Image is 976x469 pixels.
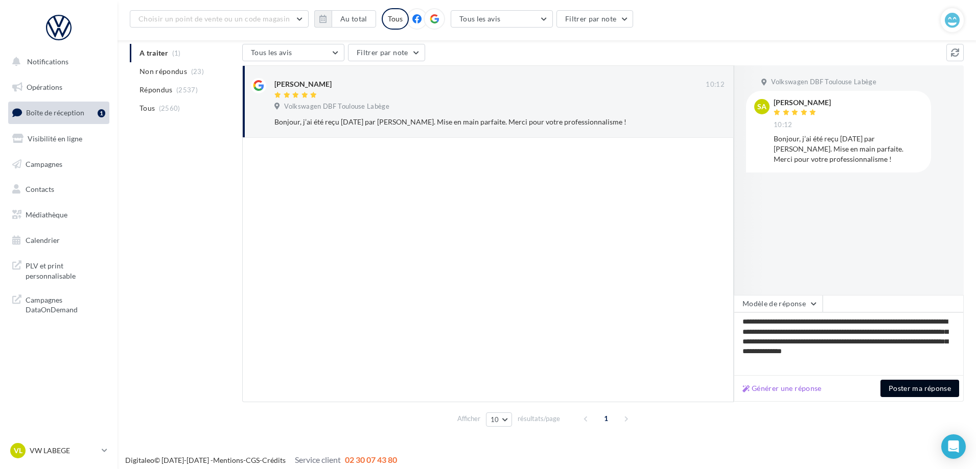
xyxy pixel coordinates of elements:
div: Bonjour, j’ai été reçu [DATE] par [PERSON_NAME]. Mise en main parfaite. Merci pour votre professi... [774,134,923,164]
button: Générer une réponse [738,382,826,394]
span: 02 30 07 43 80 [345,455,397,464]
span: Tous [140,103,155,113]
span: Tous les avis [459,14,501,23]
a: Campagnes [6,154,111,175]
button: Modèle de réponse [734,295,823,312]
button: Tous les avis [451,10,553,28]
a: CGS [246,456,260,464]
span: Opérations [27,83,62,91]
a: Opérations [6,77,111,98]
span: VL [14,446,22,456]
div: Open Intercom Messenger [941,434,966,459]
div: Bonjour, j’ai été reçu [DATE] par [PERSON_NAME]. Mise en main parfaite. Merci pour votre professi... [274,117,658,127]
span: Choisir un point de vente ou un code magasin [138,14,290,23]
span: Boîte de réception [26,108,84,117]
span: Campagnes DataOnDemand [26,293,105,315]
div: 1 [98,109,105,117]
span: © [DATE]-[DATE] - - - [125,456,397,464]
a: Visibilité en ligne [6,128,111,150]
span: Tous les avis [251,48,292,57]
a: Mentions [213,456,243,464]
div: [PERSON_NAME] [774,99,831,106]
span: résultats/page [518,414,560,424]
button: Filtrer par note [348,44,425,61]
a: Calendrier [6,230,111,251]
button: 10 [486,412,512,427]
span: Volkswagen DBF Toulouse Labège [284,102,389,111]
span: Afficher [457,414,480,424]
span: Répondus [140,85,173,95]
span: Volkswagen DBF Toulouse Labège [771,78,876,87]
span: Calendrier [26,236,60,244]
button: Au total [332,10,376,28]
span: (23) [191,67,204,76]
span: PLV et print personnalisable [26,259,105,281]
button: Notifications [6,51,107,72]
button: Tous les avis [242,44,344,61]
span: Contacts [26,185,54,193]
span: 10:12 [774,120,793,130]
a: Crédits [262,456,286,464]
span: 1 [598,410,614,427]
span: Sa [757,102,766,112]
span: Notifications [27,57,68,66]
button: Au total [314,10,376,28]
button: Poster ma réponse [880,380,959,397]
a: Campagnes DataOnDemand [6,289,111,319]
button: Filtrer par note [556,10,634,28]
a: PLV et print personnalisable [6,255,111,285]
span: 10 [491,415,499,424]
span: Visibilité en ligne [28,134,82,143]
a: Médiathèque [6,204,111,226]
div: [PERSON_NAME] [274,79,332,89]
span: Non répondus [140,66,187,77]
a: Boîte de réception1 [6,102,111,124]
p: VW LABEGE [30,446,98,456]
span: 10:12 [706,80,725,89]
a: VL VW LABEGE [8,441,109,460]
span: (2560) [159,104,180,112]
div: Tous [382,8,409,30]
button: Choisir un point de vente ou un code magasin [130,10,309,28]
a: Contacts [6,179,111,200]
span: (2537) [176,86,198,94]
span: Campagnes [26,159,62,168]
span: Médiathèque [26,210,67,219]
a: Digitaleo [125,456,154,464]
span: Service client [295,455,341,464]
